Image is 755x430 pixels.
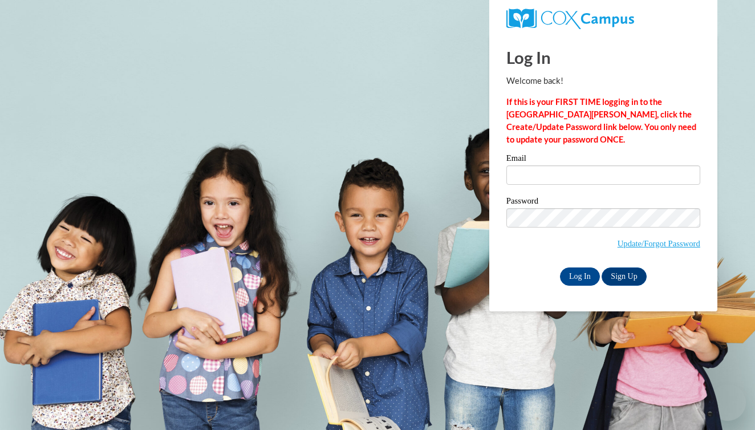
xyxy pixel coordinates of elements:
[506,9,634,29] img: COX Campus
[506,46,700,69] h1: Log In
[506,75,700,87] p: Welcome back!
[560,267,600,286] input: Log In
[506,97,696,144] strong: If this is your FIRST TIME logging in to the [GEOGRAPHIC_DATA][PERSON_NAME], click the Create/Upd...
[618,239,700,248] a: Update/Forgot Password
[602,267,646,286] a: Sign Up
[506,154,700,165] label: Email
[506,197,700,208] label: Password
[709,384,746,421] iframe: Button to launch messaging window
[506,9,700,29] a: COX Campus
